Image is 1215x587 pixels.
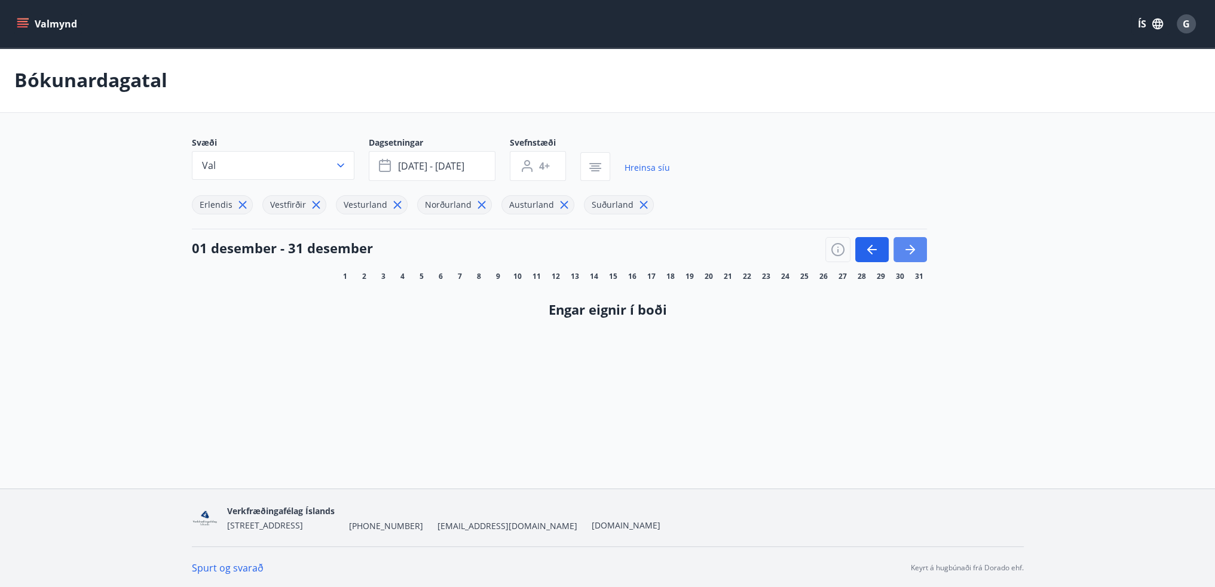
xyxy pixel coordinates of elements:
[509,199,554,210] span: Austurland
[398,159,464,173] span: [DATE] - [DATE]
[349,520,423,532] span: [PHONE_NUMBER]
[743,272,751,281] span: 22
[1172,10,1201,38] button: G
[417,195,492,214] div: Norðurland
[609,272,617,281] span: 15
[647,272,656,281] span: 17
[532,272,541,281] span: 11
[1183,17,1190,30] span: G
[437,520,577,532] span: [EMAIL_ADDRESS][DOMAIN_NAME]
[211,300,1005,318] h4: Engar eignir í boði
[539,159,550,173] span: 4+
[666,272,675,281] span: 18
[584,195,654,214] div: Suðurland
[192,151,354,180] button: Val
[400,272,405,281] span: 4
[762,272,770,281] span: 23
[192,137,369,151] span: Svæði
[781,272,789,281] span: 24
[510,151,566,181] button: 4+
[685,272,694,281] span: 19
[381,272,385,281] span: 3
[590,272,598,281] span: 14
[724,272,732,281] span: 21
[200,199,232,210] span: Erlendis
[369,137,510,151] span: Dagsetningar
[336,195,408,214] div: Vesturland
[343,272,347,281] span: 1
[202,159,216,172] span: Val
[14,13,82,35] button: menu
[628,272,636,281] span: 16
[344,199,387,210] span: Vesturland
[369,151,495,181] button: [DATE] - [DATE]
[510,137,580,151] span: Svefnstæði
[420,272,424,281] span: 5
[838,272,847,281] span: 27
[270,199,306,210] span: Vestfirðir
[915,272,923,281] span: 31
[192,561,264,574] a: Spurt og svarað
[227,505,335,517] span: Verkfræðingafélag Íslands
[571,272,579,281] span: 13
[877,272,885,281] span: 29
[425,199,472,210] span: Norðurland
[625,155,670,181] a: Hreinsa síu
[705,272,713,281] span: 20
[501,195,574,214] div: Austurland
[458,272,462,281] span: 7
[227,520,303,531] span: [STREET_ADDRESS]
[896,272,904,281] span: 30
[192,239,373,257] h4: 01 desember - 31 desember
[262,195,326,214] div: Vestfirðir
[192,195,253,214] div: Erlendis
[858,272,866,281] span: 28
[362,272,366,281] span: 2
[496,272,500,281] span: 9
[513,272,522,281] span: 10
[1131,13,1170,35] button: ÍS
[192,505,218,531] img: zH7ieRZ5MdB4c0oPz1vcDZy7gcR7QQ5KLJqXv9KS.png
[911,563,1024,573] p: Keyrt á hugbúnaði frá Dorado ehf.
[552,272,560,281] span: 12
[592,199,633,210] span: Suðurland
[14,67,167,93] p: Bókunardagatal
[819,272,828,281] span: 26
[477,272,481,281] span: 8
[439,272,443,281] span: 6
[800,272,809,281] span: 25
[592,520,660,531] a: [DOMAIN_NAME]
